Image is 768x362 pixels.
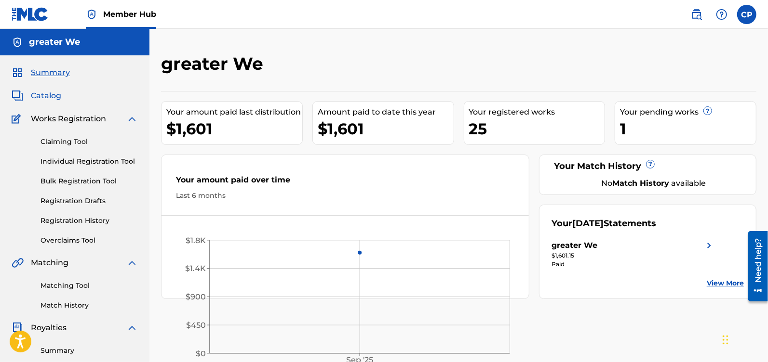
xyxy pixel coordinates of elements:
[40,300,138,310] a: Match History
[161,53,268,75] h2: greater We
[40,346,138,356] a: Summary
[176,174,514,191] div: Your amount paid over time
[737,5,756,24] div: User Menu
[186,292,206,301] tspan: $900
[12,37,23,48] img: Accounts
[620,118,756,140] div: 1
[552,217,656,230] div: Your Statements
[720,316,768,362] iframe: Chat Widget
[572,218,604,229] span: [DATE]
[620,106,756,118] div: Your pending works
[552,160,744,173] div: Your Match History
[103,9,156,20] span: Member Hub
[40,281,138,291] a: Matching Tool
[552,260,715,269] div: Paid
[12,90,61,102] a: CatalogCatalog
[40,137,138,147] a: Claiming Tool
[40,235,138,246] a: Overclaims Tool
[12,67,23,78] img: Summary
[176,191,514,201] div: Last 6 months
[31,90,61,102] span: Catalog
[29,37,80,48] h5: greater We
[40,216,138,226] a: Registration History
[86,9,97,20] img: Top Rightsholder
[31,113,106,125] span: Works Registration
[12,257,24,269] img: Matching
[687,5,706,24] a: Public Search
[12,7,49,21] img: MLC Logo
[704,107,712,115] span: ?
[186,236,206,245] tspan: $1.8K
[196,349,206,358] tspan: $0
[12,322,23,334] img: Royalties
[564,178,744,189] div: No available
[318,118,454,140] div: $1,601
[166,106,302,118] div: Your amount paid last distribution
[741,227,768,305] iframe: Resource Center
[12,67,70,78] a: SummarySummary
[712,5,731,24] div: Help
[552,251,715,260] div: $1,601.15
[185,264,206,273] tspan: $1.4K
[318,106,454,118] div: Amount paid to date this year
[40,176,138,186] a: Bulk Registration Tool
[647,160,654,168] span: ?
[126,113,138,125] img: expand
[703,240,715,251] img: right chevron icon
[31,322,67,334] span: Royalties
[552,240,597,251] div: greater We
[40,156,138,167] a: Individual Registration Tool
[12,90,23,102] img: Catalog
[723,325,728,354] div: Drag
[186,321,206,330] tspan: $450
[31,67,70,78] span: Summary
[12,113,24,125] img: Works Registration
[469,106,605,118] div: Your registered works
[469,118,605,140] div: 25
[126,257,138,269] img: expand
[613,179,670,188] strong: Match History
[552,240,715,269] a: greater Weright chevron icon$1,601.15Paid
[716,9,728,20] img: help
[707,278,744,288] a: View More
[691,9,702,20] img: search
[31,257,68,269] span: Matching
[166,118,302,140] div: $1,601
[126,322,138,334] img: expand
[40,196,138,206] a: Registration Drafts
